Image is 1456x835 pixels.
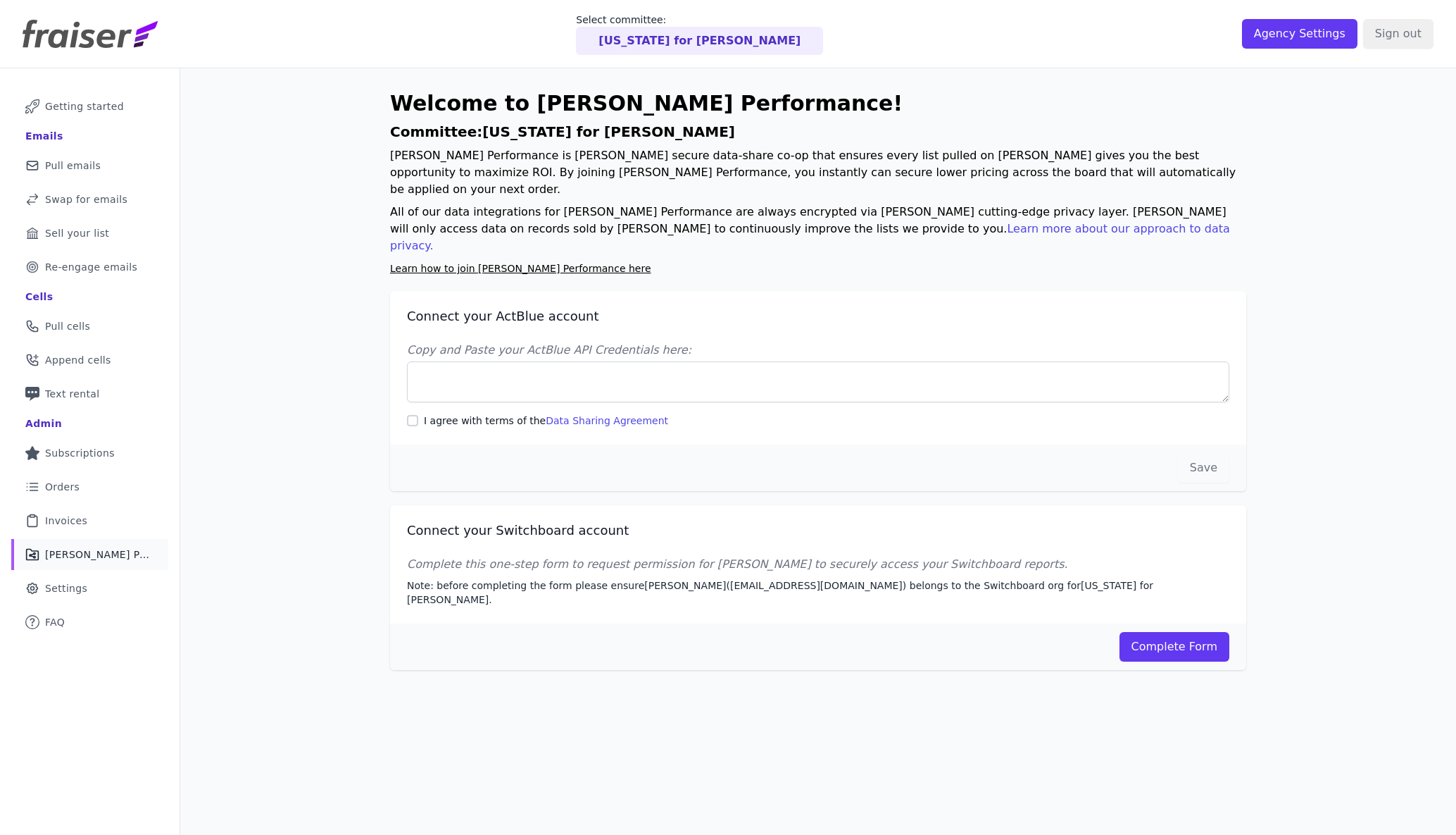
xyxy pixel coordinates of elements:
p: [US_STATE] for [PERSON_NAME] [598,32,801,49]
h1: Committee: [US_STATE] for [PERSON_NAME] [390,122,1246,142]
a: Settings [11,573,168,604]
span: Settings [45,581,87,595]
div: Cells [25,290,53,304]
label: Copy and Paste your ActBlue API Credentials here: [407,342,1229,359]
a: Re-engage emails [11,252,168,283]
a: Orders [11,471,168,502]
a: Subscriptions [11,438,168,469]
a: Invoices [11,505,168,536]
h2: Connect your Switchboard account [407,522,1229,539]
p: Complete this one-step form to request permission for [PERSON_NAME] to securely access your Switc... [407,556,1229,573]
span: Orders [45,480,80,494]
div: Admin [25,416,62,431]
label: I agree with terms of the [424,414,668,428]
span: Pull emails [45,159,101,173]
a: [PERSON_NAME] Performance [11,539,168,570]
input: Sign out [1363,19,1433,49]
a: Pull cells [11,311,168,342]
span: Subscriptions [45,446,115,460]
span: FAQ [45,615,65,629]
p: [PERSON_NAME] Performance is [PERSON_NAME] secure data-share co-op that ensures every list pulled... [390,147,1246,198]
a: Swap for emails [11,184,168,215]
p: All of our data integrations for [PERSON_NAME] Performance are always encrypted via [PERSON_NAME]... [390,204,1246,254]
img: Fraiser Logo [23,20,158,48]
span: [PERSON_NAME] Performance [45,548,151,562]
span: Re-engage emails [45,260,137,274]
h1: Welcome to [PERSON_NAME] Performance! [390,91,1246,116]
span: Invoices [45,514,87,528]
a: FAQ [11,607,168,638]
a: Text rental [11,378,168,409]
a: Select committee: [US_STATE] for [PERSON_NAME] [576,13,823,55]
a: Learn how to join [PERSON_NAME] Performance here [390,263,651,274]
span: Getting started [45,99,124,113]
input: Agency Settings [1242,19,1357,49]
span: Append cells [45,353,111,367]
p: Note: before completing the form please ensure [PERSON_NAME] ( [EMAIL_ADDRESS][DOMAIN_NAME] ) bel... [407,579,1229,607]
div: Emails [25,129,63,143]
a: Sell your list [11,218,168,249]
a: Append cells [11,345,168,376]
span: Sell your list [45,226,109,240]
button: Save [1178,453,1229,483]
a: Pull emails [11,150,168,181]
a: Complete Form [1119,632,1230,662]
a: Data Sharing Agreement [546,415,668,426]
span: Pull cells [45,319,90,333]
span: Text rental [45,387,100,401]
p: Select committee: [576,13,823,27]
h2: Connect your ActBlue account [407,308,1229,325]
a: Getting started [11,91,168,122]
span: Swap for emails [45,192,127,206]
